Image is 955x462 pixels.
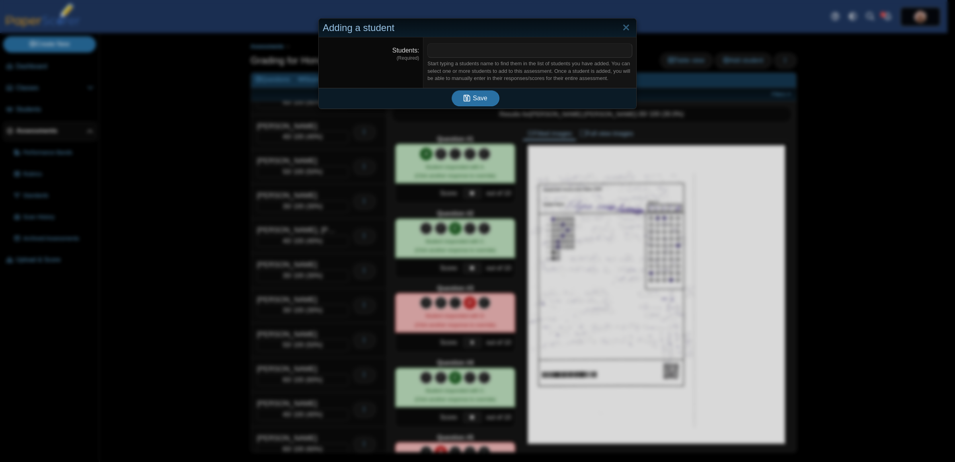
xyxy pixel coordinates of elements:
[620,21,632,35] a: Close
[392,47,419,54] label: Students
[427,60,632,82] div: Start typing a students name to find them in the list of students you have added. You can select ...
[319,19,636,37] div: Adding a student
[323,55,419,62] dfn: (Required)
[452,90,499,106] button: Save
[427,43,632,58] tags: ​
[473,95,487,101] span: Save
